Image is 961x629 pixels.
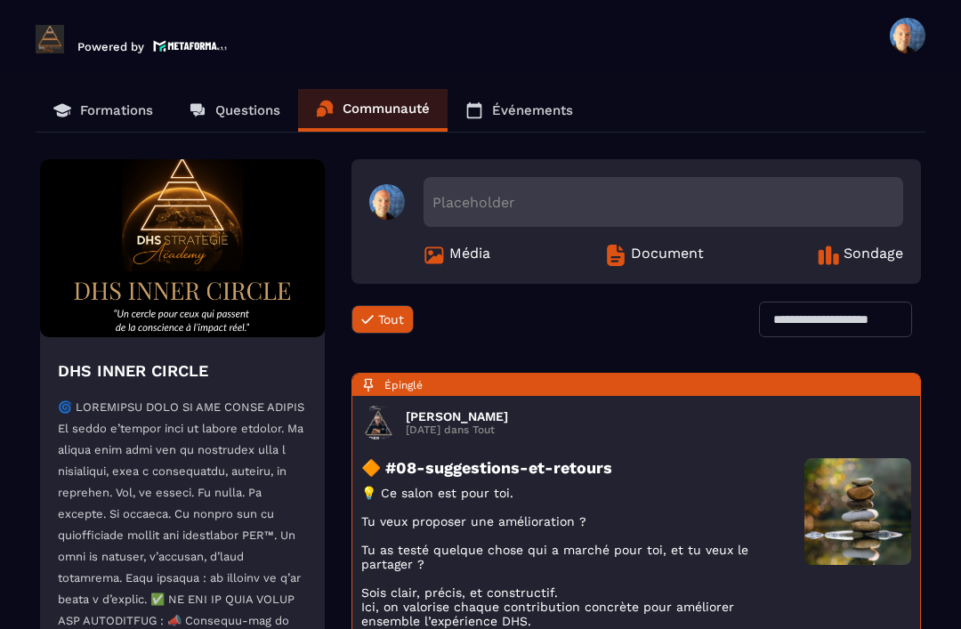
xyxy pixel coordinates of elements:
[406,423,508,436] p: [DATE] dans Tout
[36,89,171,132] a: Formations
[171,89,298,132] a: Questions
[448,89,591,132] a: Événements
[844,245,903,266] span: Sondage
[631,245,704,266] span: Document
[492,102,573,118] p: Événements
[40,159,325,337] img: Community background
[80,102,153,118] p: Formations
[378,312,404,327] span: Tout
[58,359,307,383] h4: DHS INNER CIRCLE
[36,25,64,53] img: logo-branding
[449,245,490,266] span: Média
[77,40,144,53] p: Powered by
[153,38,228,53] img: logo
[215,102,280,118] p: Questions
[384,379,423,391] span: Épinglé
[406,409,508,423] h3: [PERSON_NAME]
[424,177,903,227] div: Placeholder
[343,101,430,117] p: Communauté
[298,89,448,132] a: Communauté
[361,486,795,628] p: 💡 Ce salon est pour toi. Tu veux proposer une amélioration ? Tu as testé quelque chose qui a marc...
[804,458,911,565] img: user photo
[361,458,795,477] h3: 🔶 #08-suggestions-et-retours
